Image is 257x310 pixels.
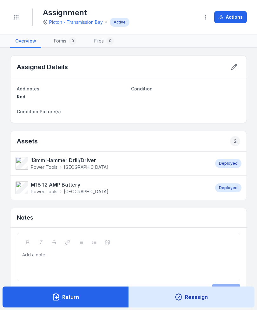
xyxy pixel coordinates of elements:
button: Actions [214,11,247,23]
span: Power Tools [31,164,57,170]
button: Return [3,287,129,307]
button: Toggle navigation [10,11,22,23]
div: 0 [106,37,114,45]
div: Deployed [215,159,241,168]
div: Active [110,18,129,27]
a: Overview [10,35,41,48]
h2: Assigned Details [17,63,68,71]
div: Deployed [215,183,241,192]
a: Files0 [89,35,119,48]
h2: Assets [17,136,240,146]
h3: Notes [17,213,33,222]
a: Forms0 [49,35,82,48]
span: Condition [131,86,153,91]
span: Condition Picture(s) [17,109,61,114]
strong: M18 12 AMP Battery [31,181,109,188]
span: Add notes [17,86,39,91]
span: [GEOGRAPHIC_DATA] [64,164,109,170]
div: 2 [230,136,240,146]
strong: 13mm Hammer Drill/Driver [31,156,109,164]
a: M18 12 AMP BatteryPower Tools[GEOGRAPHIC_DATA] [16,181,209,195]
span: [GEOGRAPHIC_DATA] [64,188,109,195]
span: Power Tools [31,188,57,195]
div: 0 [69,37,76,45]
a: 13mm Hammer Drill/DriverPower Tools[GEOGRAPHIC_DATA] [16,156,209,170]
h1: Assignment [43,8,129,18]
button: Reassign [128,287,255,307]
span: Rod [17,94,25,99]
a: Picton - Transmission Bay [49,19,103,25]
